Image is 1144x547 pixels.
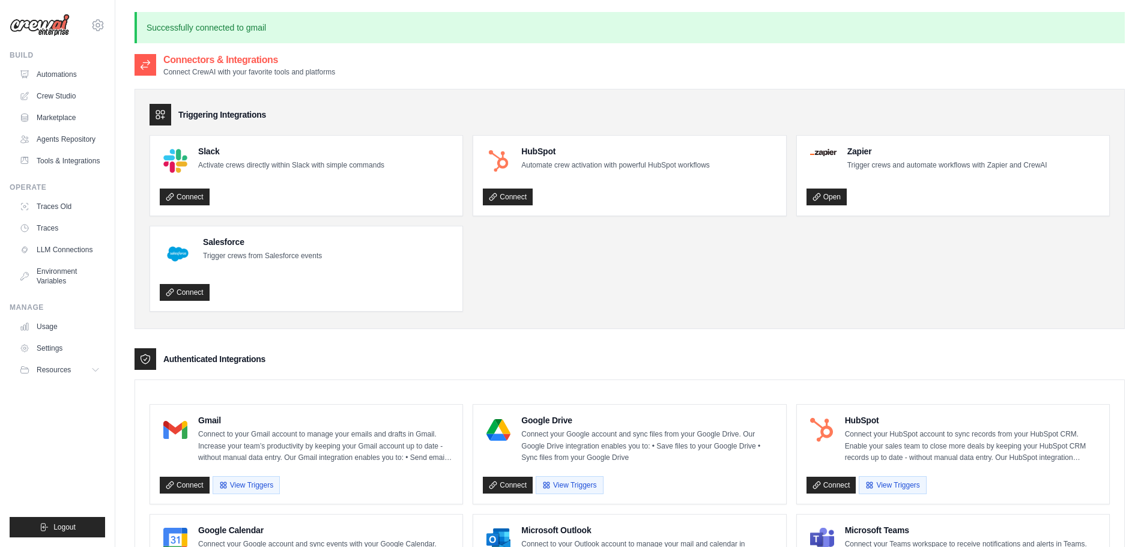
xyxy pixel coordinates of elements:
img: Gmail Logo [163,418,187,442]
a: Usage [14,317,105,336]
a: Marketplace [14,108,105,127]
a: Connect [807,477,856,494]
span: Resources [37,365,71,375]
img: HubSpot Logo [810,418,834,442]
a: Connect [483,189,533,205]
h4: Zapier [847,145,1047,157]
h3: Triggering Integrations [178,109,266,121]
p: Connect CrewAI with your favorite tools and platforms [163,67,335,77]
a: Traces [14,219,105,238]
a: Tools & Integrations [14,151,105,171]
a: Connect [483,477,533,494]
div: Manage [10,303,105,312]
img: Slack Logo [163,149,187,173]
a: Connect [160,189,210,205]
button: View Triggers [859,476,926,494]
div: Operate [10,183,105,192]
img: HubSpot Logo [486,149,510,173]
span: Logout [53,522,76,532]
button: View Triggers [213,476,280,494]
p: Trigger crews and automate workflows with Zapier and CrewAI [847,160,1047,172]
h2: Connectors & Integrations [163,53,335,67]
img: Logo [10,14,70,37]
button: Resources [14,360,105,379]
p: Connect your Google account and sync files from your Google Drive. Our Google Drive integration e... [521,429,776,464]
a: Crew Studio [14,86,105,106]
img: Salesforce Logo [163,240,192,268]
a: Agents Repository [14,130,105,149]
h4: Microsoft Teams [845,524,1100,536]
a: Environment Variables [14,262,105,291]
h4: Gmail [198,414,453,426]
a: Connect [160,477,210,494]
img: Zapier Logo [810,149,837,156]
p: Successfully connected to gmail [135,12,1125,43]
a: Open [807,189,847,205]
h4: Google Calendar [198,524,453,536]
p: Connect your HubSpot account to sync records from your HubSpot CRM. Enable your sales team to clo... [845,429,1100,464]
h4: HubSpot [521,145,709,157]
button: View Triggers [536,476,603,494]
h4: Salesforce [203,236,322,248]
div: Build [10,50,105,60]
a: LLM Connections [14,240,105,259]
p: Trigger crews from Salesforce events [203,250,322,262]
p: Automate crew activation with powerful HubSpot workflows [521,160,709,172]
a: Traces Old [14,197,105,216]
h3: Authenticated Integrations [163,353,265,365]
h4: HubSpot [845,414,1100,426]
h4: Slack [198,145,384,157]
a: Automations [14,65,105,84]
p: Activate crews directly within Slack with simple commands [198,160,384,172]
img: Google Drive Logo [486,418,510,442]
p: Connect to your Gmail account to manage your emails and drafts in Gmail. Increase your team’s pro... [198,429,453,464]
button: Logout [10,517,105,537]
a: Connect [160,284,210,301]
h4: Google Drive [521,414,776,426]
h4: Microsoft Outlook [521,524,776,536]
a: Settings [14,339,105,358]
